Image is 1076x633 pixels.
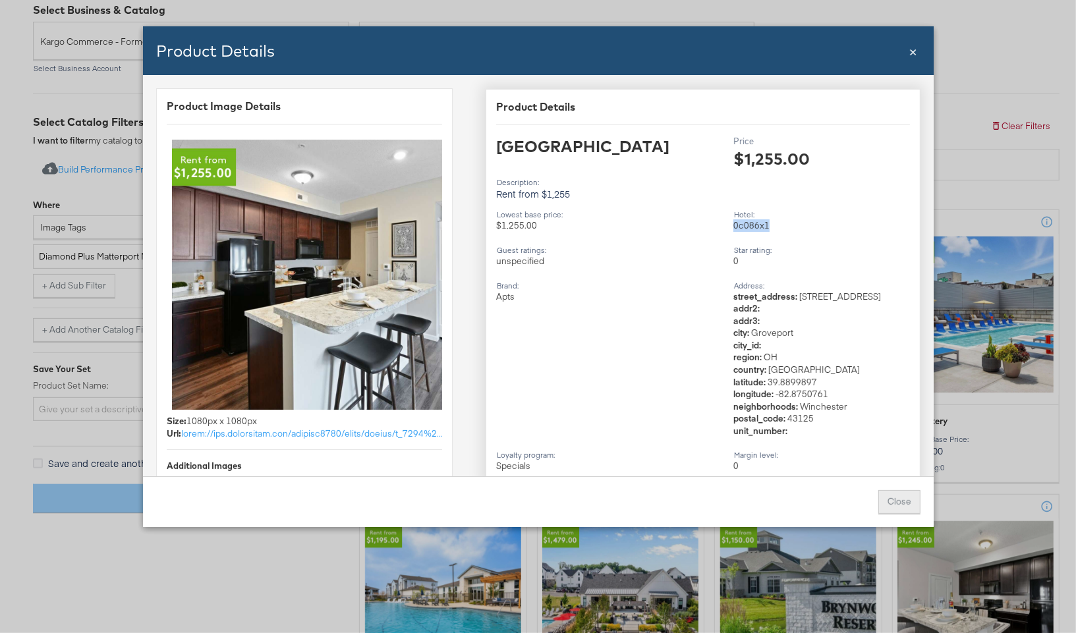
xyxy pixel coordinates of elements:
[733,412,814,424] span: 43125
[167,427,181,440] div: Url:
[909,41,917,61] div: Close
[733,364,860,375] span: [GEOGRAPHIC_DATA]
[496,255,723,267] div: unspecified
[167,415,186,427] div: Size:
[496,290,723,302] div: Apts
[733,219,910,232] div: 0c086x1
[167,460,442,472] div: Additional Images
[733,351,778,363] span: OH
[733,246,910,255] div: Star rating :
[496,210,723,219] div: Lowest base price :
[733,460,910,472] div: 0
[909,41,917,59] span: ×
[733,290,797,302] strong: street_address :
[496,451,723,460] div: Loyalty program :
[733,351,762,363] strong: region :
[496,99,910,115] div: Product Details
[496,246,723,255] div: Guest ratings :
[733,302,760,314] strong: addr2 :
[733,339,761,351] strong: city_id :
[496,281,723,290] div: Brand :
[496,135,723,157] div: [GEOGRAPHIC_DATA]
[733,400,847,412] span: Winchester
[733,425,787,437] strong: unit_number :
[733,327,749,339] strong: city :
[733,290,881,302] span: [STREET_ADDRESS]
[733,364,766,375] strong: country :
[733,281,910,290] div: Address :
[496,178,910,187] div: Description:
[156,41,275,61] span: Product Details
[733,314,760,326] strong: addr3 :
[878,490,920,514] button: Close
[181,427,442,440] a: lorem://ips.dolorsitam.con/adipisc8780/elits/doeius/t_7294%2In_9488%9Ut_laboreet%2Dol_mag:ali/e_a...
[496,187,910,200] p: Rent from $1,255
[167,99,442,114] div: Product Image Details
[733,255,910,267] div: 0
[143,26,934,527] div: Product card
[733,375,766,387] strong: latitude :
[733,400,798,412] strong: neighborhoods :
[733,451,910,460] div: Margin level :
[496,219,723,232] div: $1,255.00
[733,388,828,400] span: -82.8750761
[733,135,910,148] div: Price
[733,147,910,169] div: $1,255.00
[733,375,817,387] span: 39.8899897
[733,210,910,219] div: Hotel :
[186,415,257,427] span: 1080px x 1080px
[733,388,774,400] strong: longitude :
[733,412,785,424] strong: postal_code :
[733,327,793,339] span: Groveport
[496,460,723,472] div: Specials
